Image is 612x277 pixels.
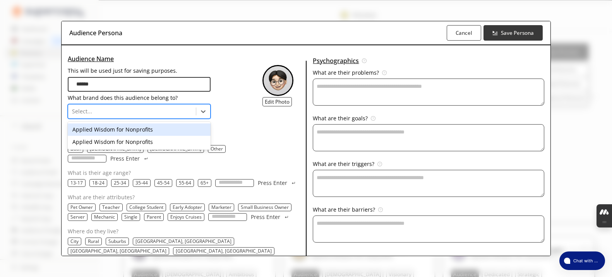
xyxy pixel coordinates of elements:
b: Save Persona [501,29,534,36]
button: Single [124,214,137,220]
input: audience-persona-input-input [68,77,211,92]
p: [GEOGRAPHIC_DATA], [GEOGRAPHIC_DATA] [176,248,272,254]
button: Press Enter Press Enter [110,155,149,162]
button: City [70,238,79,245]
button: San Francisco, CA [70,248,166,254]
div: age-text-list [68,179,303,187]
img: Press Enter [284,216,289,218]
button: Cancel [447,25,481,41]
p: [GEOGRAPHIC_DATA], [GEOGRAPHIC_DATA] [135,238,231,245]
b: Cancel [456,29,472,36]
p: What brand does this audience belong to? [68,95,211,101]
textarea: audience-persona-input-textarea [313,124,544,151]
button: Enjoys Cruises [170,214,202,220]
button: 18-24 [92,180,105,186]
input: occupation-input [208,213,247,221]
p: What is their age range? [68,170,303,176]
input: gender-input [68,155,106,162]
p: [GEOGRAPHIC_DATA], [GEOGRAPHIC_DATA] [70,248,166,254]
div: Applied Wisdom for Nonprofits [68,136,211,148]
p: Press Enter [251,214,280,220]
button: Pet Owner [70,204,93,210]
button: Early Adopter [173,204,202,210]
img: Press Enter [291,182,296,184]
img: Tooltip Icon [378,207,383,212]
button: 35-44 [135,180,148,186]
button: Marketer [211,204,231,210]
input: age-input [215,179,254,187]
img: Tooltip Icon [362,58,367,63]
button: Press Enter Press Enter [251,213,290,221]
button: Suburbs [108,238,126,245]
div: occupation-text-list [68,203,303,221]
p: Press Enter [110,156,140,162]
textarea: audience-persona-input-textarea [313,170,544,197]
button: Save Persona [483,25,543,41]
textarea: audience-persona-input-textarea [313,215,544,243]
div: Applied Wisdom for Nonprofits [68,123,211,136]
button: Rural [88,238,99,245]
p: What are their barriers? [313,207,375,213]
button: 45-54 [157,180,170,186]
p: Press Enter [258,180,287,186]
h3: Demographics [68,121,306,133]
button: 13-17 [70,180,83,186]
p: Where do they live? [68,228,303,234]
b: Edit Photo [265,98,290,105]
button: Edit Photo [262,97,292,106]
p: What are their triggers? [313,161,374,167]
img: Tooltip Icon [377,162,382,166]
div: location-text-list [68,238,303,265]
button: Chicago, IL [176,248,272,254]
p: What are their attributes? [68,194,303,200]
button: Atlanta, GA [135,238,231,245]
button: College Student [129,204,163,210]
button: 65+ [201,180,209,186]
button: Press Enter Press Enter [258,179,297,187]
button: Teacher [102,204,120,210]
button: Mechanic [94,214,115,220]
textarea: audience-persona-input-textarea [313,79,544,106]
p: This will be used just for saving purposes. [68,68,211,74]
u: Audience Name [68,55,114,63]
button: 25-34 [114,180,126,186]
button: Parent [147,214,161,220]
img: Tooltip Icon [371,116,375,121]
button: 55-64 [179,180,191,186]
button: Small Business Owner [241,204,289,210]
div: gender-text-list [68,145,303,162]
p: What are their goals? [313,115,368,121]
span: Chat with us [570,258,600,264]
img: Press Enter [144,157,148,160]
button: atlas-launcher [559,251,605,270]
u: Psychographics [313,55,359,67]
img: Tooltip Icon [382,70,387,75]
button: Server [70,214,85,220]
h3: Audience Persona [69,27,122,39]
button: Other [211,146,223,152]
p: What are their problems? [313,70,379,76]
